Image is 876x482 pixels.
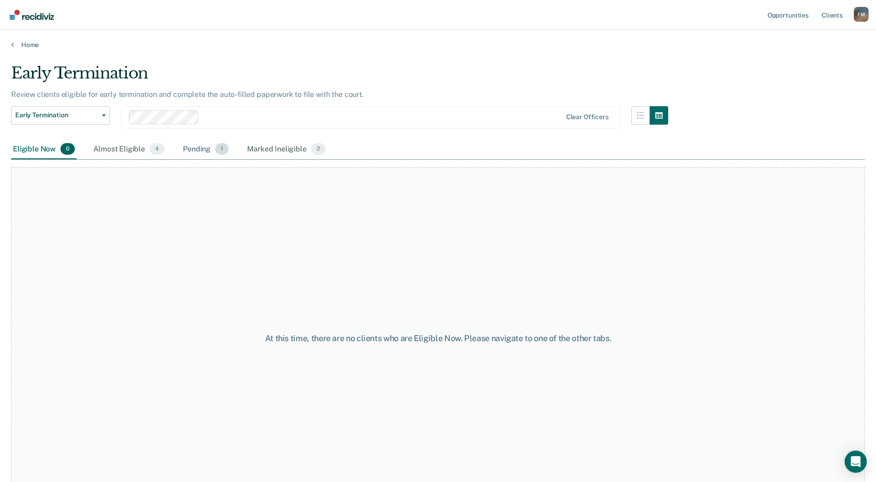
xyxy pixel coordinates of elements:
[15,111,98,119] span: Early Termination
[225,333,652,343] div: At this time, there are no clients who are Eligible Now. Please navigate to one of the other tabs.
[11,64,668,90] div: Early Termination
[845,451,867,473] div: Open Intercom Messenger
[11,41,865,49] a: Home
[11,139,77,160] div: Eligible Now0
[10,10,54,20] img: Recidiviz
[311,143,326,155] span: 2
[215,143,229,155] span: 1
[11,106,110,125] button: Early Termination
[60,143,75,155] span: 0
[245,139,327,160] div: Marked Ineligible2
[91,139,166,160] div: Almost Eligible4
[11,90,364,99] p: Review clients eligible for early termination and complete the auto-filled paperwork to file with...
[181,139,230,160] div: Pending1
[854,7,869,22] div: F M
[150,143,164,155] span: 4
[566,113,609,121] div: Clear officers
[854,7,869,22] button: Profile dropdown button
